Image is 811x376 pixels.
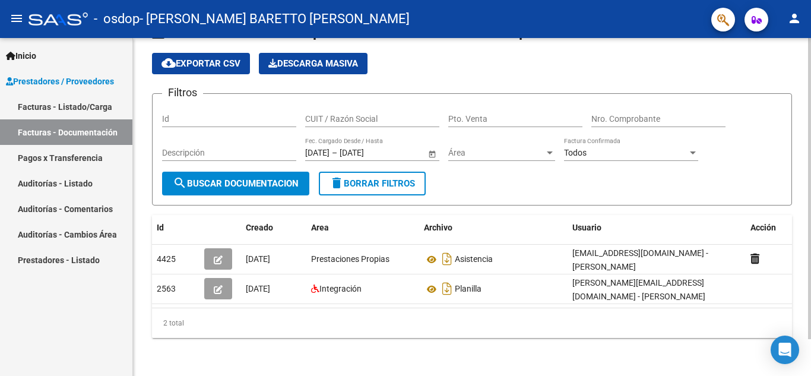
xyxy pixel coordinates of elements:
span: Inicio [6,49,36,62]
i: Descargar documento [439,279,455,298]
mat-icon: person [787,11,802,26]
span: Usuario [572,223,601,232]
button: Borrar Filtros [319,172,426,195]
span: - [PERSON_NAME] BARETTO [PERSON_NAME] [140,6,410,32]
div: 2 total [152,308,792,338]
span: Borrar Filtros [330,178,415,189]
datatable-header-cell: Usuario [568,215,746,241]
app-download-masive: Descarga masiva de comprobantes (adjuntos) [259,53,368,74]
datatable-header-cell: Creado [241,215,306,241]
span: Prestaciones Propias [311,254,389,264]
button: Buscar Documentacion [162,172,309,195]
span: Creado [246,223,273,232]
span: 2563 [157,284,176,293]
input: Fecha fin [340,148,398,158]
datatable-header-cell: Acción [746,215,805,241]
datatable-header-cell: Archivo [419,215,568,241]
span: Integración [319,284,362,293]
mat-icon: search [173,176,187,190]
span: Acción [750,223,776,232]
span: Descarga Masiva [268,58,358,69]
span: Asistencia [455,255,493,264]
span: - osdop [94,6,140,32]
span: 4425 [157,254,176,264]
i: Descargar documento [439,249,455,268]
span: Área [448,148,544,158]
span: Buscar Documentacion [173,178,299,189]
span: [DATE] [246,254,270,264]
span: Planilla [455,285,481,294]
span: Area [311,223,329,232]
span: [EMAIL_ADDRESS][DOMAIN_NAME] - [PERSON_NAME] [572,248,708,271]
span: Exportar CSV [161,58,240,69]
span: Prestadores / Proveedores [6,75,114,88]
mat-icon: cloud_download [161,56,176,70]
button: Descarga Masiva [259,53,368,74]
span: [DATE] [246,284,270,293]
button: Open calendar [426,147,438,160]
datatable-header-cell: Id [152,215,199,241]
input: Fecha inicio [305,148,330,158]
mat-icon: menu [9,11,24,26]
span: [PERSON_NAME][EMAIL_ADDRESS][DOMAIN_NAME] - [PERSON_NAME] [572,278,705,301]
datatable-header-cell: Area [306,215,419,241]
span: – [332,148,337,158]
mat-icon: delete [330,176,344,190]
span: Archivo [424,223,452,232]
span: Todos [564,148,587,157]
h3: Filtros [162,84,203,101]
span: Id [157,223,164,232]
button: Exportar CSV [152,53,250,74]
div: Open Intercom Messenger [771,336,799,364]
